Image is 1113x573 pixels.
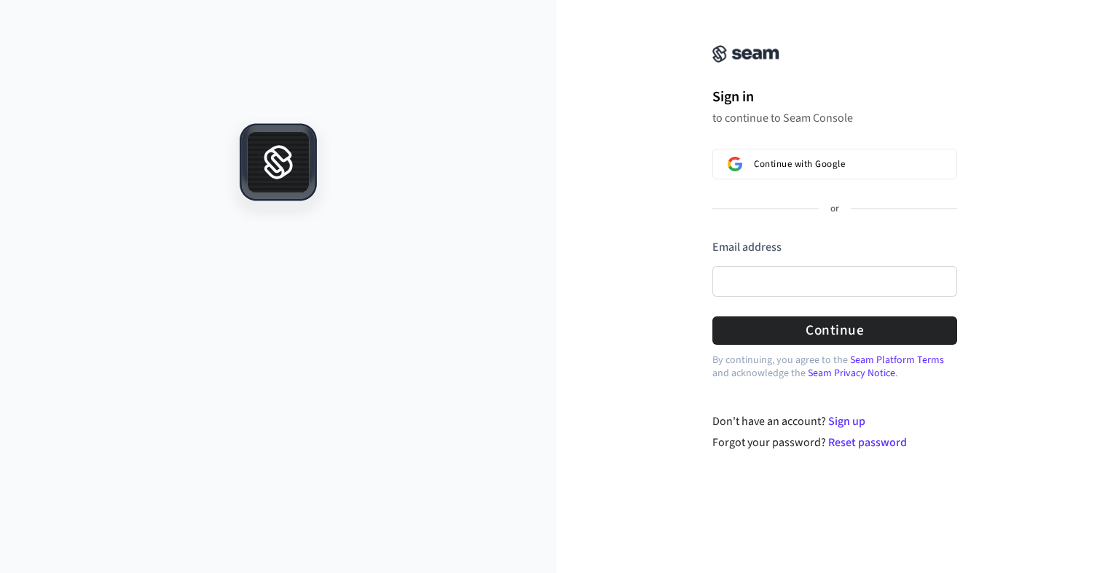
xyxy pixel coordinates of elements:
p: or [830,203,839,216]
img: Sign in with Google [728,157,742,171]
label: Email address [712,239,782,255]
a: Sign up [828,413,865,429]
a: Reset password [828,434,907,451]
button: Sign in with GoogleContinue with Google [712,149,957,179]
div: Forgot your password? [712,434,958,451]
p: to continue to Seam Console [712,111,957,125]
p: By continuing, you agree to the and acknowledge the . [712,354,957,380]
a: Seam Platform Terms [850,353,944,367]
a: Seam Privacy Notice [808,366,895,381]
h1: Sign in [712,86,957,108]
img: Seam Console [712,45,779,63]
span: Continue with Google [754,158,845,170]
button: Continue [712,316,957,345]
div: Don't have an account? [712,413,958,430]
